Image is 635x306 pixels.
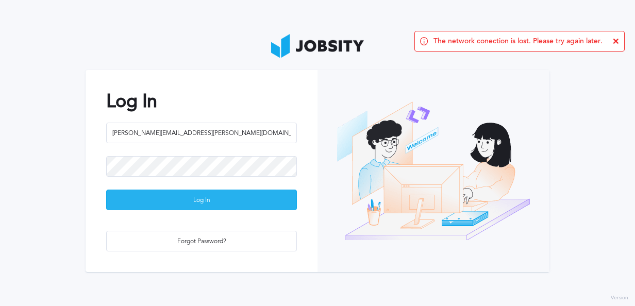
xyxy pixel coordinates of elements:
span: The network conection is lost. Please try again later. [433,37,603,45]
input: Email [106,123,297,143]
label: Version: [611,295,630,301]
div: Log In [107,190,296,211]
button: Forgot Password? [106,231,297,251]
button: Log In [106,190,297,210]
div: Forgot Password? [107,231,296,252]
h2: Log In [106,91,297,112]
